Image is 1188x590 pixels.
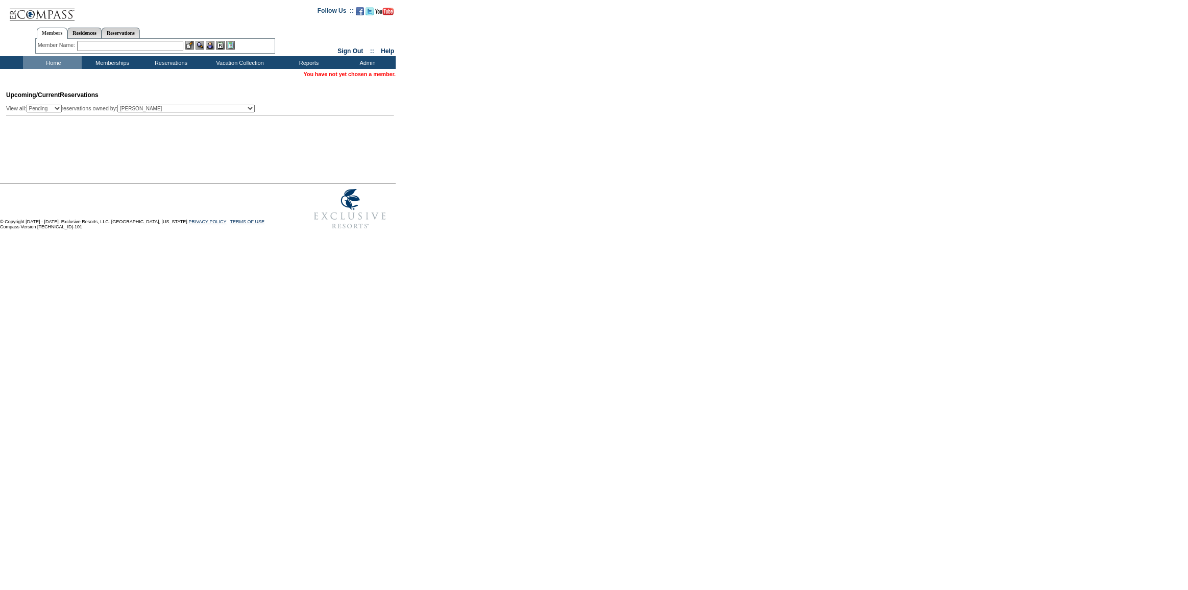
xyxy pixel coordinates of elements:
[38,41,77,50] div: Member Name:
[366,7,374,15] img: Follow us on Twitter
[216,41,225,50] img: Reservations
[226,41,235,50] img: b_calculator.gif
[6,91,60,99] span: Upcoming/Current
[188,219,226,224] a: PRIVACY POLICY
[337,48,363,55] a: Sign Out
[140,56,199,69] td: Reservations
[381,48,394,55] a: Help
[199,56,278,69] td: Vacation Collection
[356,7,364,15] img: Become our fan on Facebook
[304,71,396,77] span: You have not yet chosen a member.
[230,219,265,224] a: TERMS OF USE
[356,10,364,16] a: Become our fan on Facebook
[370,48,374,55] span: ::
[23,56,82,69] td: Home
[185,41,194,50] img: b_edit.gif
[337,56,396,69] td: Admin
[375,8,394,15] img: Subscribe to our YouTube Channel
[318,6,354,18] td: Follow Us ::
[196,41,204,50] img: View
[366,10,374,16] a: Follow us on Twitter
[37,28,68,39] a: Members
[304,183,396,234] img: Exclusive Resorts
[206,41,214,50] img: Impersonate
[375,10,394,16] a: Subscribe to our YouTube Channel
[102,28,140,38] a: Reservations
[278,56,337,69] td: Reports
[82,56,140,69] td: Memberships
[67,28,102,38] a: Residences
[6,91,99,99] span: Reservations
[6,105,259,112] div: View all: reservations owned by:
